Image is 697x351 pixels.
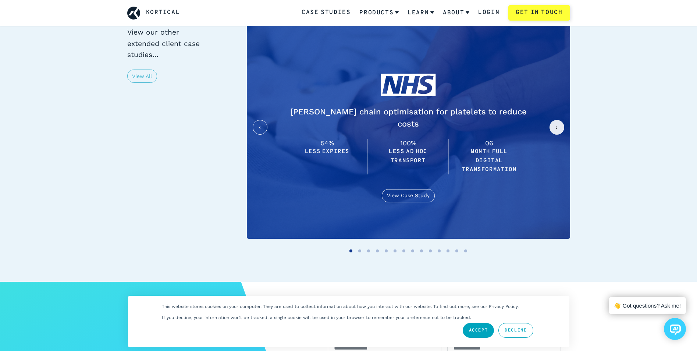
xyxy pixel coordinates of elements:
a: About [443,3,469,22]
li: slide item 10 [429,249,432,252]
li: slide item 2 [358,249,361,252]
button: next slide / item [550,120,564,135]
a: Decline [498,323,533,338]
li: slide item 14 [464,249,467,252]
a: Products [359,3,399,22]
li: slide item 8 [411,249,414,252]
span: LESS AD HOC TRANSPORT [377,147,440,165]
a: Case Studies [302,8,351,18]
p: This website stores cookies on your computer. They are used to collect information about how you ... [162,304,519,309]
li: slide item 9 [420,249,423,252]
li: slide item 5 [385,249,388,252]
li: slide item 1 [349,249,352,252]
p: If you decline, your information won’t be tracked, a single cookie will be used in your browser t... [162,315,471,320]
li: slide item 13 [455,249,458,252]
li: slide item 12 [447,249,449,252]
a: Learn [408,3,434,22]
li: slide item 11 [438,249,441,252]
a: Get in touch [508,5,570,21]
span: 100% [377,139,440,147]
a: Accept [463,323,494,338]
li: slide item 7 [402,249,405,252]
li: slide item 6 [394,249,396,252]
span: LESS EXPIRES [296,147,359,156]
h1: [PERSON_NAME] chain optimisation for platelets to reduce costs [285,106,532,130]
li: slide item 4 [376,249,379,252]
span: 06 [458,139,521,147]
p: View our other extended client case studies… [127,27,211,61]
a: Login [478,8,499,18]
li: slide item 3 [367,249,370,252]
span: MONTH FULL DIGITAL TRANSFORMATION [458,147,521,174]
a: View Case Study [382,189,435,202]
button: previous slide / item [253,120,267,135]
a: Kortical [146,8,180,18]
span: 54% [296,139,359,147]
a: View All [127,70,157,83]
